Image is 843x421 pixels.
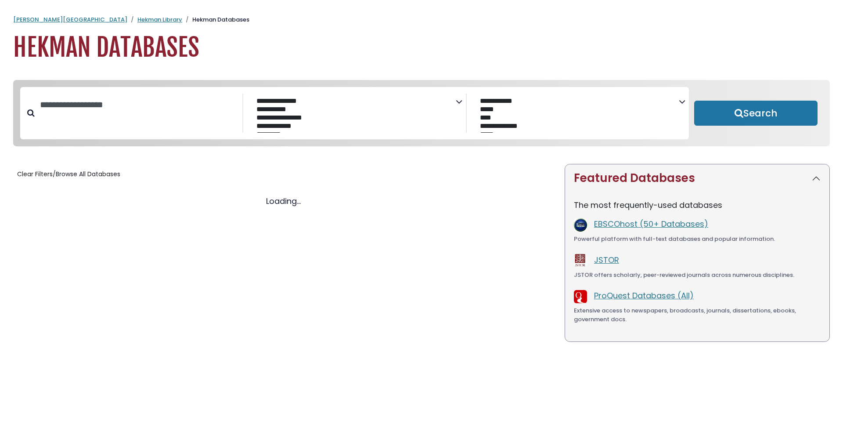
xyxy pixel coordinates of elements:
[474,95,679,133] select: Database Vendors Filter
[594,290,694,301] a: ProQuest Databases (All)
[574,306,821,323] div: Extensive access to newspapers, broadcasts, journals, dissertations, ebooks, government docs.
[594,218,708,229] a: EBSCOhost (50+ Databases)
[574,235,821,243] div: Powerful platform with full-text databases and popular information.
[13,80,830,147] nav: Search filters
[13,15,127,24] a: [PERSON_NAME][GEOGRAPHIC_DATA]
[250,95,455,133] select: Database Subject Filter
[13,15,830,24] nav: breadcrumb
[137,15,182,24] a: Hekman Library
[565,164,829,192] button: Featured Databases
[574,271,821,279] div: JSTOR offers scholarly, peer-reviewed journals across numerous disciplines.
[694,101,818,126] button: Submit for Search Results
[13,167,124,181] button: Clear Filters/Browse All Databases
[35,98,242,112] input: Search database by title or keyword
[574,199,821,211] p: The most frequently-used databases
[13,195,554,207] div: Loading...
[594,254,619,265] a: JSTOR
[13,33,830,62] h1: Hekman Databases
[182,15,249,24] li: Hekman Databases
